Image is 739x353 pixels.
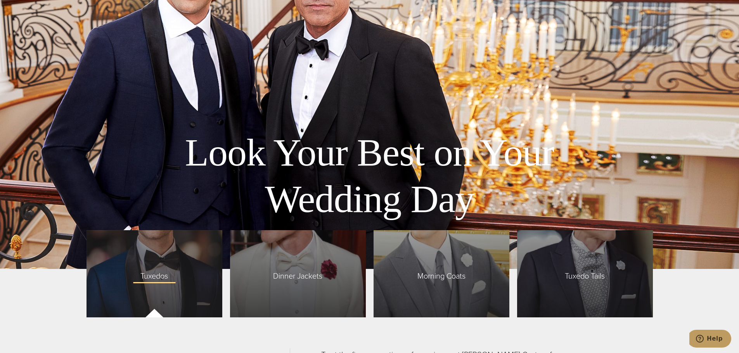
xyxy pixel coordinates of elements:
[133,266,176,282] span: Tuxedos
[147,129,593,222] h2: Look Your Best on Your Wedding Day
[265,266,330,282] span: Dinner Jackets
[689,330,731,349] iframe: Opens a widget where you can chat to one of our agents
[410,266,473,282] span: Morning Coats
[557,266,613,282] span: Tuxedo Tails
